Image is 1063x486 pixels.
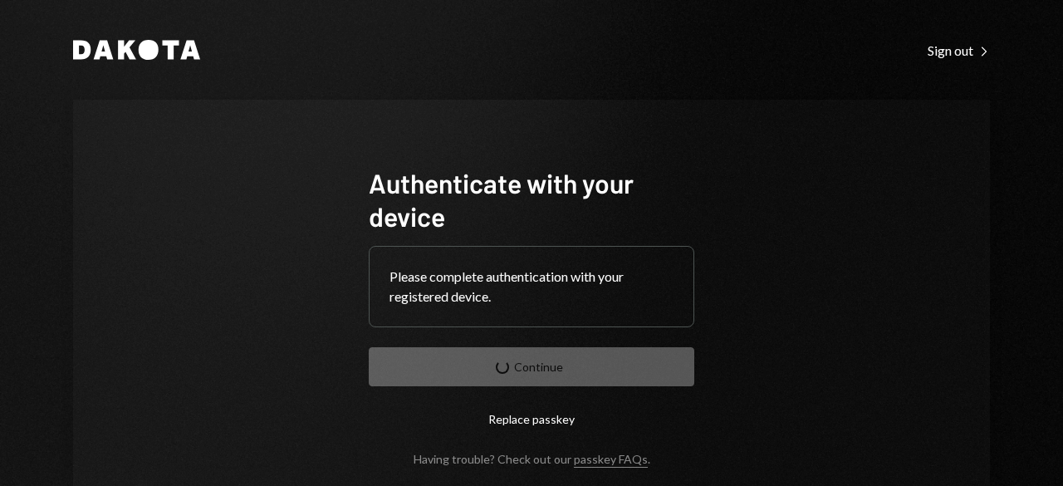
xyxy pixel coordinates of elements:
a: passkey FAQs [574,452,648,468]
div: Please complete authentication with your registered device. [389,267,674,307]
div: Having trouble? Check out our . [414,452,650,466]
button: Replace passkey [369,400,694,439]
h1: Authenticate with your device [369,166,694,233]
div: Sign out [928,42,990,59]
a: Sign out [928,41,990,59]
